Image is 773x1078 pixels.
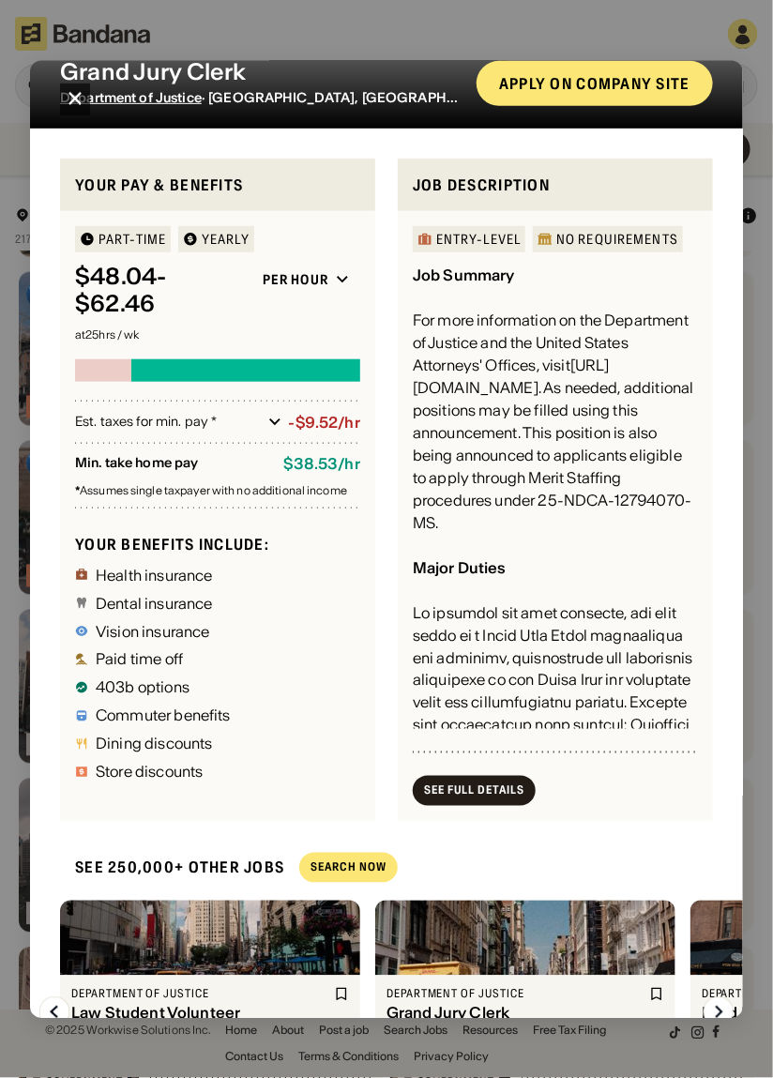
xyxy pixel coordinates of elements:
div: 403b options [96,679,189,694]
div: Per hour [263,271,328,288]
div: · [GEOGRAPHIC_DATA], [GEOGRAPHIC_DATA], [US_STATE] [60,89,462,105]
div: at 25 hrs / wk [75,328,360,340]
div: Job Summary [413,266,515,284]
div: -$9.52/hr [289,413,360,431]
span: Department of Justice [60,88,202,105]
img: Right Arrow [704,996,734,1026]
div: YEARLY [202,233,250,246]
img: Left Arrow [39,996,69,1026]
div: Dental insurance [96,595,213,610]
div: $ 48.04 - $62.46 [75,264,244,318]
div: Est. taxes for min. pay * [75,413,261,432]
div: Min. take home pay [75,455,269,473]
div: Job Description [413,173,698,196]
div: Your benefits include: [75,535,360,554]
div: Apply on company site [499,75,690,90]
div: Entry-Level [436,233,521,246]
div: Dining discounts [96,736,213,751]
div: Department of Justice [71,986,330,1001]
div: See 250,000+ other jobs [60,843,284,892]
a: [URL][DOMAIN_NAME] [413,356,610,397]
div: Search Now [311,862,386,873]
div: See Full Details [424,784,524,796]
div: Paid time off [96,651,183,666]
div: $ 38.53 / hr [284,455,360,473]
div: Law Student Volunteer [71,1005,330,1023]
div: Department of Justice [386,986,645,1001]
div: Assumes single taxpayer with no additional income [75,484,360,495]
div: Grand Jury Clerk [60,58,462,85]
div: Vision insurance [96,623,210,638]
div: Health insurance [96,567,213,582]
div: Part-time [99,233,166,246]
div: No Requirements [556,233,678,246]
div: Grand Jury Clerk [386,1005,645,1023]
div: Major Duties [413,558,507,577]
div: Your pay & benefits [75,173,360,196]
div: Commuter benefits [96,707,231,722]
div: Store discounts [96,764,203,779]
